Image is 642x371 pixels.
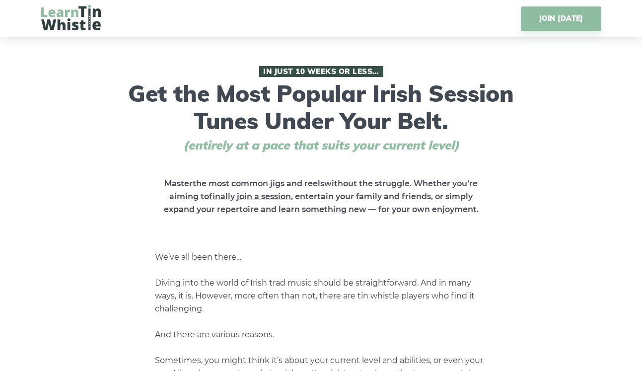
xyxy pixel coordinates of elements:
span: finally join a session [209,192,291,201]
span: the most common jigs and reels [193,179,324,188]
span: In Just 10 Weeks or Less… [259,66,383,77]
img: LearnTinWhistle.com [41,5,101,30]
span: (entirely at a pace that suits your current level) [165,138,478,152]
span: And there are various reasons. [155,330,274,339]
strong: Master without the struggle. Whether you’re aiming to , entertain your family and friends, or sim... [164,179,479,214]
h1: Get the Most Popular Irish Session Tunes Under Your Belt. [125,66,517,152]
a: JOIN [DATE] [521,6,601,31]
